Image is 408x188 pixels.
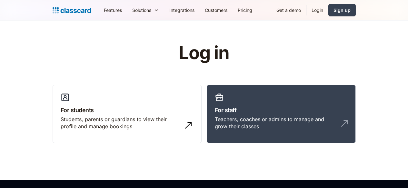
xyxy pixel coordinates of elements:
[215,106,348,114] h3: For staff
[61,116,181,130] div: Students, parents or guardians to view their profile and manage bookings
[215,116,335,130] div: Teachers, coaches or admins to manage and grow their classes
[53,85,202,143] a: For studentsStudents, parents or guardians to view their profile and manage bookings
[53,6,91,15] a: home
[164,3,200,17] a: Integrations
[306,3,328,17] a: Login
[99,3,127,17] a: Features
[328,4,356,16] a: Sign up
[207,85,356,143] a: For staffTeachers, coaches or admins to manage and grow their classes
[271,3,306,17] a: Get a demo
[132,7,151,13] div: Solutions
[200,3,233,17] a: Customers
[61,106,194,114] h3: For students
[127,3,164,17] div: Solutions
[333,7,351,13] div: Sign up
[233,3,257,17] a: Pricing
[102,43,306,63] h1: Log in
